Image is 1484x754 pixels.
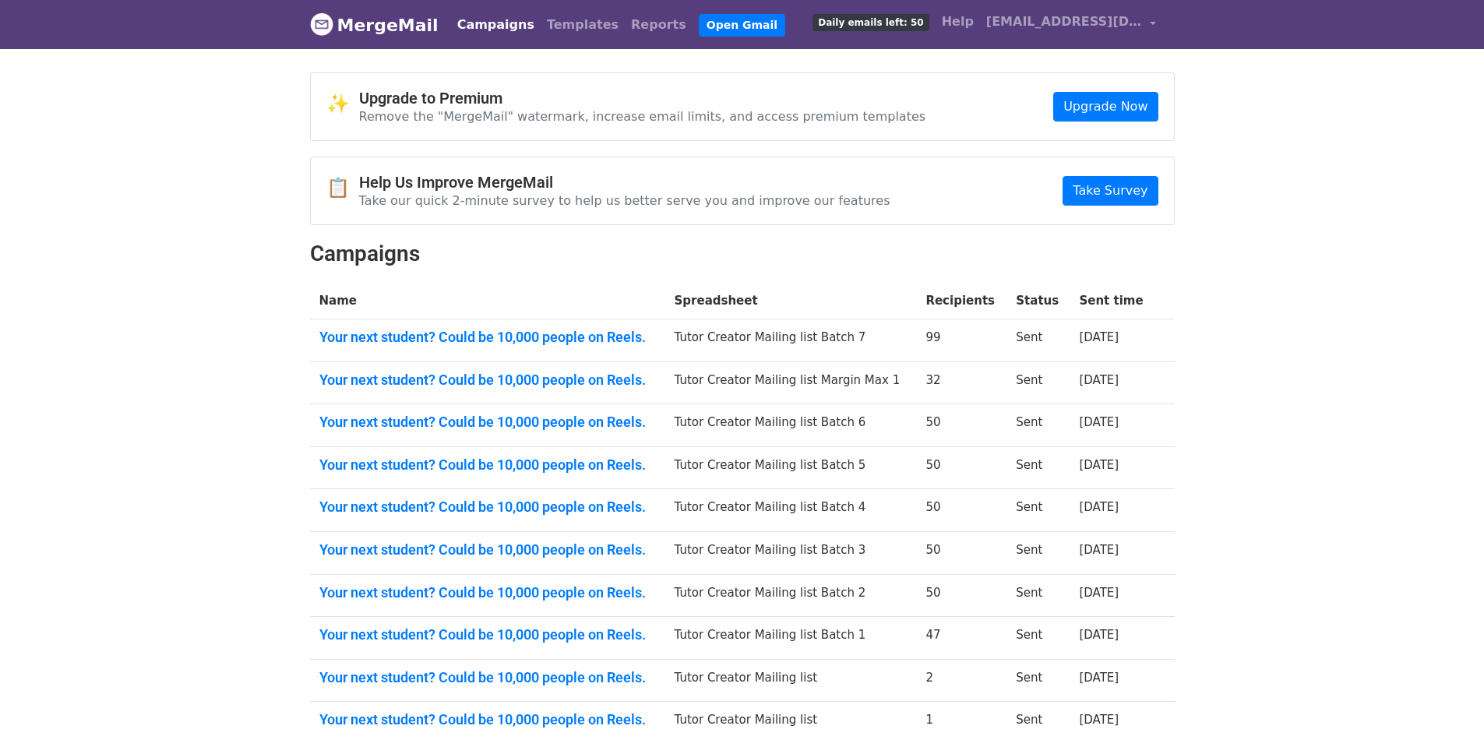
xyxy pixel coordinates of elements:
[916,361,1006,404] td: 32
[319,626,656,643] a: Your next student? Could be 10,000 people on Reels.
[1079,458,1119,472] a: [DATE]
[665,702,917,744] td: Tutor Creator Mailing list
[359,173,890,192] h4: Help Us Improve MergeMail
[665,404,917,447] td: Tutor Creator Mailing list Batch 6
[1079,543,1119,557] a: [DATE]
[319,541,656,558] a: Your next student? Could be 10,000 people on Reels.
[665,446,917,489] td: Tutor Creator Mailing list Batch 5
[319,584,656,601] a: Your next student? Could be 10,000 people on Reels.
[916,283,1006,319] th: Recipients
[812,14,929,31] span: Daily emails left: 50
[1006,404,1070,447] td: Sent
[665,319,917,362] td: Tutor Creator Mailing list Batch 7
[665,532,917,575] td: Tutor Creator Mailing list Batch 3
[1006,489,1070,532] td: Sent
[665,659,917,702] td: Tutor Creator Mailing list
[541,9,625,41] a: Templates
[319,669,656,686] a: Your next student? Could be 10,000 people on Reels.
[1006,361,1070,404] td: Sent
[310,283,665,319] th: Name
[319,711,656,728] a: Your next student? Could be 10,000 people on Reels.
[1006,702,1070,744] td: Sent
[326,93,359,115] span: ✨
[359,192,890,209] p: Take our quick 2-minute survey to help us better serve you and improve our features
[1006,617,1070,660] td: Sent
[916,489,1006,532] td: 50
[916,702,1006,744] td: 1
[1053,92,1158,122] a: Upgrade Now
[665,283,917,319] th: Spreadsheet
[451,9,541,41] a: Campaigns
[1079,500,1119,514] a: [DATE]
[665,574,917,617] td: Tutor Creator Mailing list Batch 2
[936,6,980,37] a: Help
[1079,373,1119,387] a: [DATE]
[310,241,1175,267] h2: Campaigns
[1006,283,1070,319] th: Status
[986,12,1142,31] span: [EMAIL_ADDRESS][DOMAIN_NAME]
[1079,713,1119,727] a: [DATE]
[1079,628,1119,642] a: [DATE]
[359,108,926,125] p: Remove the "MergeMail" watermark, increase email limits, and access premium templates
[1070,283,1154,319] th: Sent time
[319,329,656,346] a: Your next student? Could be 10,000 people on Reels.
[916,574,1006,617] td: 50
[1063,176,1158,206] a: Take Survey
[1006,659,1070,702] td: Sent
[1406,679,1484,754] iframe: Chat Widget
[310,12,333,36] img: MergeMail logo
[916,617,1006,660] td: 47
[1006,532,1070,575] td: Sent
[665,489,917,532] td: Tutor Creator Mailing list Batch 4
[916,446,1006,489] td: 50
[916,659,1006,702] td: 2
[310,9,439,41] a: MergeMail
[319,456,656,474] a: Your next student? Could be 10,000 people on Reels.
[319,372,656,389] a: Your next student? Could be 10,000 people on Reels.
[359,89,926,107] h4: Upgrade to Premium
[916,532,1006,575] td: 50
[1079,586,1119,600] a: [DATE]
[326,177,359,199] span: 📋
[916,404,1006,447] td: 50
[665,361,917,404] td: Tutor Creator Mailing list Margin Max 1
[1006,574,1070,617] td: Sent
[980,6,1162,43] a: [EMAIL_ADDRESS][DOMAIN_NAME]
[1006,319,1070,362] td: Sent
[1079,671,1119,685] a: [DATE]
[1006,446,1070,489] td: Sent
[1079,415,1119,429] a: [DATE]
[699,14,785,37] a: Open Gmail
[1079,330,1119,344] a: [DATE]
[665,617,917,660] td: Tutor Creator Mailing list Batch 1
[319,499,656,516] a: Your next student? Could be 10,000 people on Reels.
[625,9,693,41] a: Reports
[806,6,935,37] a: Daily emails left: 50
[319,414,656,431] a: Your next student? Could be 10,000 people on Reels.
[916,319,1006,362] td: 99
